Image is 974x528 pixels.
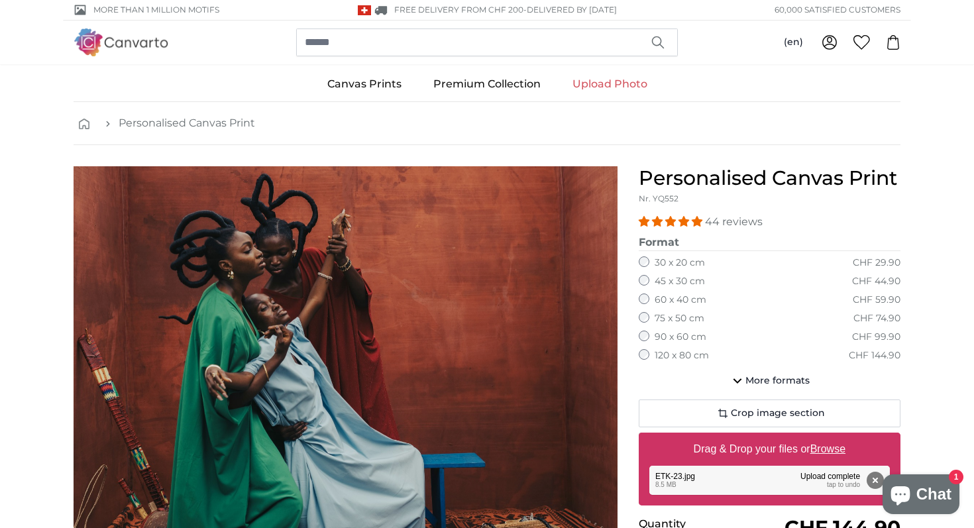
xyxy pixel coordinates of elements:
[852,331,900,344] div: CHF 99.90
[853,312,900,325] div: CHF 74.90
[688,436,851,462] label: Drag & Drop your files or
[639,215,705,228] span: 4.93 stars
[417,67,557,101] a: Premium Collection
[639,399,900,427] button: Crop image section
[745,374,810,388] span: More formats
[879,474,963,517] inbox-online-store-chat: Shopify online store chat
[705,215,763,228] span: 44 reviews
[527,5,617,15] span: Delivered by [DATE]
[74,28,169,56] img: Canvarto
[93,4,219,16] span: More than 1 million motifs
[853,293,900,307] div: CHF 59.90
[311,67,417,101] a: Canvas Prints
[655,349,709,362] label: 120 x 80 cm
[775,4,900,16] span: 60,000 satisfied customers
[810,443,845,454] u: Browse
[639,235,900,251] legend: Format
[639,193,678,203] span: Nr. YQ552
[557,67,663,101] a: Upload Photo
[394,5,523,15] span: FREE delivery from CHF 200
[731,407,825,420] span: Crop image section
[523,5,617,15] span: -
[639,166,900,190] h1: Personalised Canvas Print
[655,293,706,307] label: 60 x 40 cm
[639,368,900,394] button: More formats
[853,256,900,270] div: CHF 29.90
[773,30,814,54] button: (en)
[74,102,900,145] nav: breadcrumbs
[852,275,900,288] div: CHF 44.90
[655,256,705,270] label: 30 x 20 cm
[119,115,255,131] a: Personalised Canvas Print
[849,349,900,362] div: CHF 144.90
[655,331,706,344] label: 90 x 60 cm
[655,312,704,325] label: 75 x 50 cm
[655,275,705,288] label: 45 x 30 cm
[358,5,371,15] img: Switzerland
